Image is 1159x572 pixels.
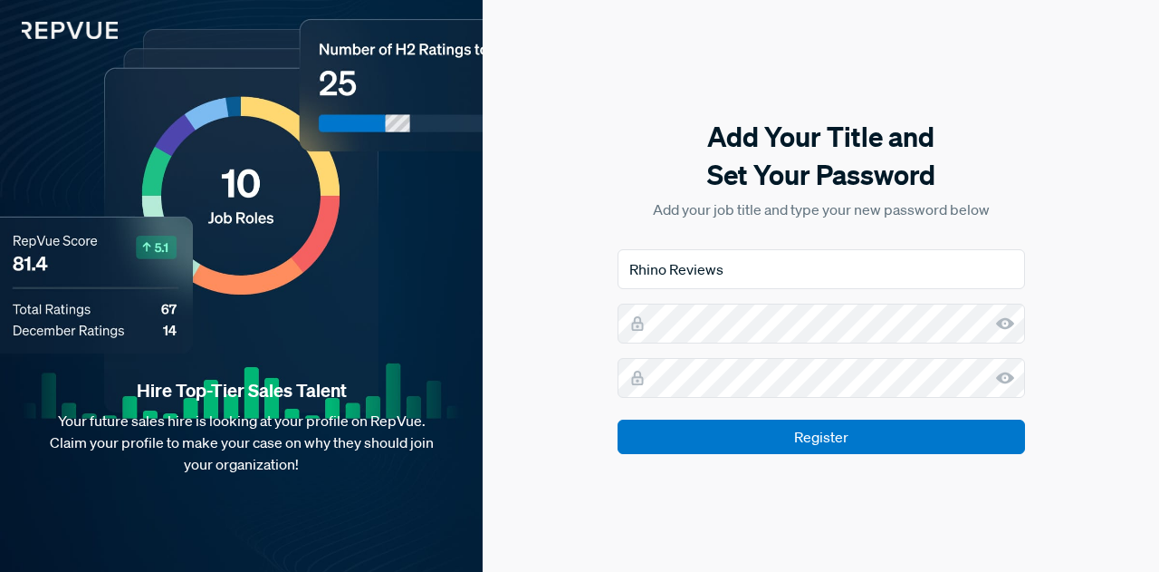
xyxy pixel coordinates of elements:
p: Add your job title and type your new password below [618,199,1025,220]
input: Job Title [618,249,1025,289]
input: Register [618,420,1025,454]
h5: Add Your Title and Set Your Password [618,118,1025,194]
strong: Hire Top-Tier Sales Talent [29,379,454,402]
p: Your future sales hire is looking at your profile on RepVue. Claim your profile to make your case... [29,410,454,475]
